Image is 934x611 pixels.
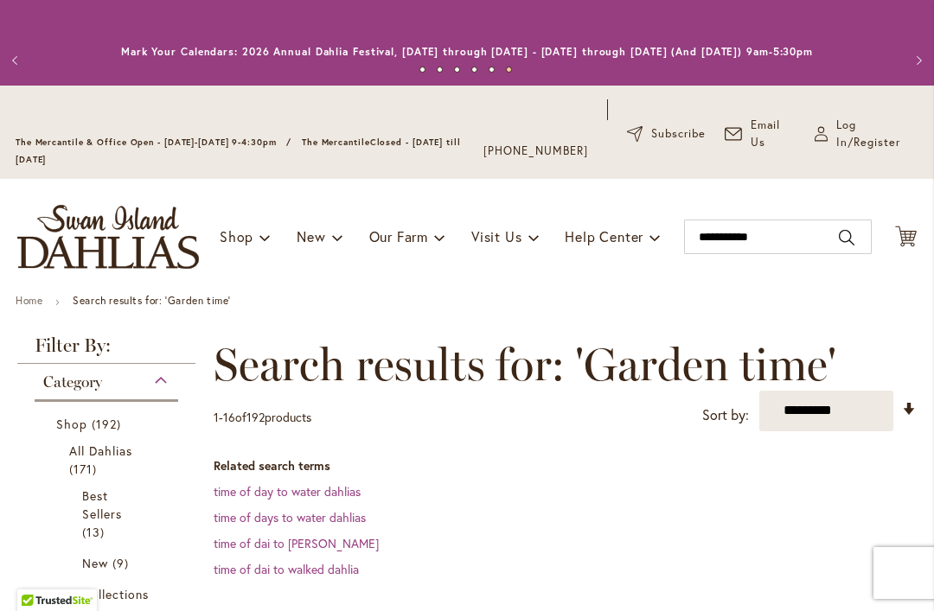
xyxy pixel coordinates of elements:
span: Category [43,372,102,391]
a: store logo [17,205,199,269]
a: [PHONE_NUMBER] [483,143,588,160]
span: New [297,227,325,245]
a: time of day to water dahlias [214,483,361,500]
a: Shop [56,415,161,433]
span: All Dahlias [69,442,133,459]
a: Log In/Register [815,117,918,151]
span: Shop [56,416,87,432]
iframe: Launch Accessibility Center [13,550,61,598]
a: time of dai to [PERSON_NAME] [214,535,379,551]
span: Our Farm [369,227,428,245]
a: New [82,554,135,572]
span: Visit Us [471,227,521,245]
span: Email Us [751,117,796,151]
a: Subscribe [627,125,706,143]
span: 192 [92,415,125,433]
span: Collections [82,586,150,602]
dt: Related search terms [214,457,917,474]
strong: Filter By: [17,336,195,364]
a: time of dai to walked dahlia [214,561,359,577]
span: 9 [112,554,133,572]
button: 6 of 6 [506,67,512,73]
span: Subscribe [651,125,706,143]
a: Email Us [725,117,796,151]
a: Mark Your Calendars: 2026 Annual Dahlia Festival, [DATE] through [DATE] - [DATE] through [DATE] (... [121,45,813,58]
span: 192 [246,409,265,425]
a: Best Sellers [82,487,135,541]
button: Next [899,43,934,78]
span: 171 [69,460,101,478]
span: 16 [223,409,235,425]
span: Shop [220,227,253,245]
span: 13 [82,523,109,541]
span: Log In/Register [836,117,918,151]
button: 2 of 6 [437,67,443,73]
button: 1 of 6 [419,67,425,73]
a: time of days to water dahlias [214,509,366,525]
span: 1 [214,409,219,425]
span: New [82,555,108,571]
a: All Dahlias [69,442,148,478]
a: Home [16,294,42,307]
strong: Search results for: 'Garden time' [73,294,231,307]
p: - of products [214,404,311,431]
span: The Mercantile & Office Open - [DATE]-[DATE] 9-4:30pm / The Mercantile [16,137,370,148]
span: Search results for: 'Garden time' [214,339,836,391]
span: Best Sellers [82,487,122,522]
button: 5 of 6 [489,67,495,73]
button: 4 of 6 [471,67,477,73]
label: Sort by: [702,399,749,431]
button: 3 of 6 [454,67,460,73]
span: Help Center [565,227,643,245]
